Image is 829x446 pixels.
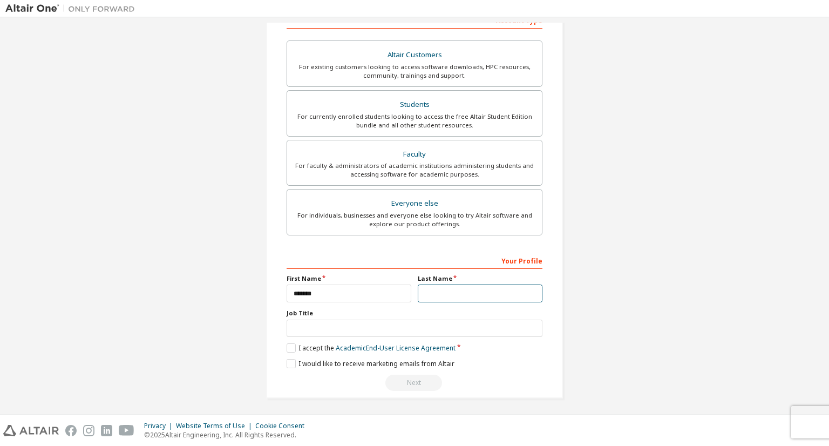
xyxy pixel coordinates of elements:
[294,196,535,211] div: Everyone else
[287,274,411,283] label: First Name
[294,97,535,112] div: Students
[294,63,535,80] div: For existing customers looking to access software downloads, HPC resources, community, trainings ...
[3,425,59,436] img: altair_logo.svg
[176,422,255,430] div: Website Terms of Use
[83,425,94,436] img: instagram.svg
[255,422,311,430] div: Cookie Consent
[287,359,454,368] label: I would like to receive marketing emails from Altair
[418,274,542,283] label: Last Name
[119,425,134,436] img: youtube.svg
[294,112,535,130] div: For currently enrolled students looking to access the free Altair Student Edition bundle and all ...
[287,343,456,353] label: I accept the
[294,147,535,162] div: Faculty
[65,425,77,436] img: facebook.svg
[5,3,140,14] img: Altair One
[101,425,112,436] img: linkedin.svg
[294,48,535,63] div: Altair Customers
[294,211,535,228] div: For individuals, businesses and everyone else looking to try Altair software and explore our prod...
[336,343,456,353] a: Academic End-User License Agreement
[287,375,542,391] div: Read and acccept EULA to continue
[144,430,311,440] p: © 2025 Altair Engineering, Inc. All Rights Reserved.
[144,422,176,430] div: Privacy
[294,161,535,179] div: For faculty & administrators of academic institutions administering students and accessing softwa...
[287,252,542,269] div: Your Profile
[287,309,542,317] label: Job Title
